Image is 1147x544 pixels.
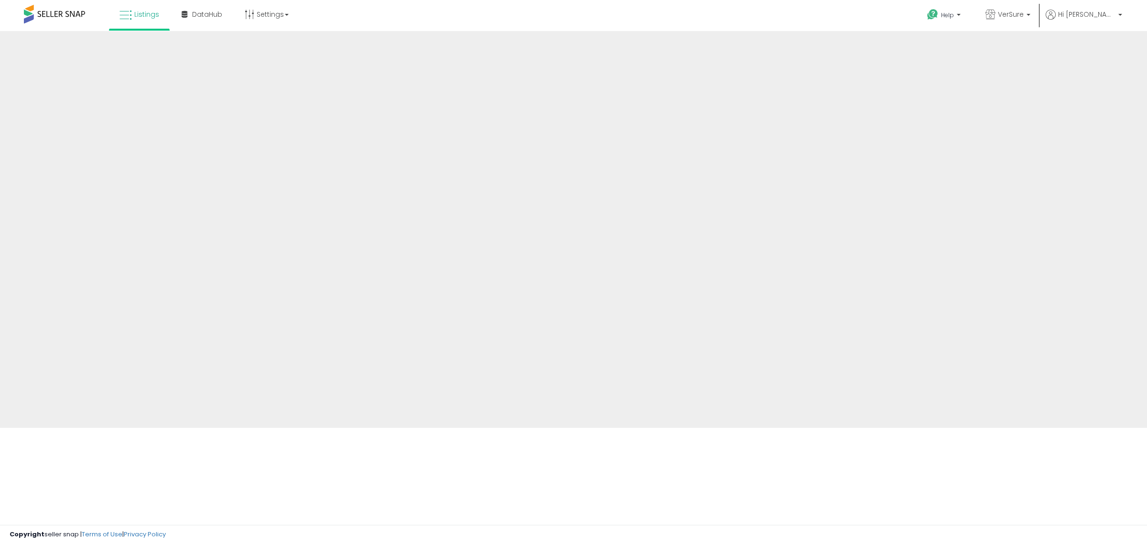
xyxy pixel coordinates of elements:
a: Help [920,1,970,31]
i: Get Help [927,9,939,21]
span: Help [941,11,954,19]
a: Hi [PERSON_NAME] [1046,10,1122,31]
span: VerSure [998,10,1024,19]
span: Listings [134,10,159,19]
span: Hi [PERSON_NAME] [1058,10,1115,19]
span: DataHub [192,10,222,19]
